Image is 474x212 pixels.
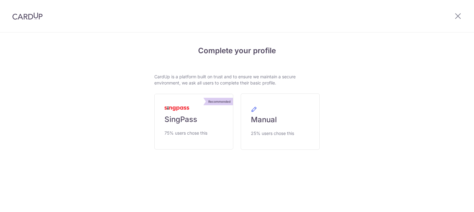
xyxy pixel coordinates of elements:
[241,93,320,150] a: Manual 25% users chose this
[251,130,294,137] span: 25% users chose this
[251,115,277,125] span: Manual
[154,74,320,86] p: CardUp is a platform built on trust and to ensure we maintain a secure environment, we ask all us...
[154,94,233,149] a: Recommended SingPass 75% users chose this
[164,115,197,124] span: SingPass
[206,98,233,105] div: Recommended
[164,106,189,111] img: MyInfoLogo
[12,12,43,20] img: CardUp
[434,193,468,209] iframe: Opens a widget where you can find more information
[154,45,320,56] h4: Complete your profile
[164,129,207,137] span: 75% users chose this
